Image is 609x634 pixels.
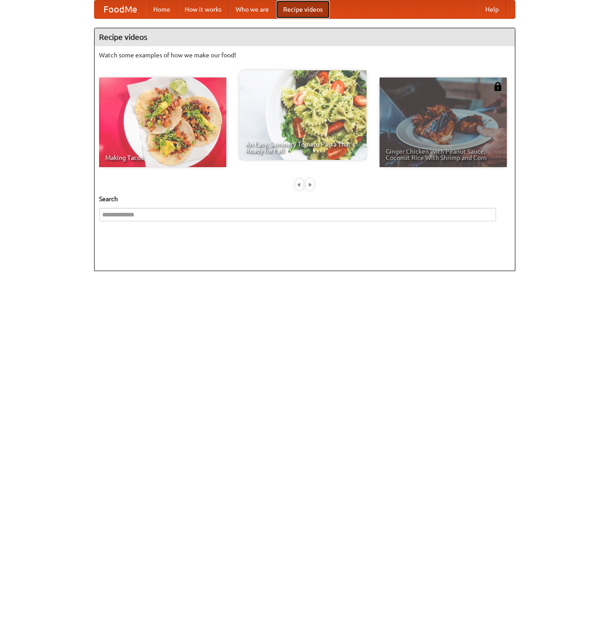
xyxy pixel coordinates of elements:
a: How it works [177,0,229,18]
a: Help [478,0,506,18]
div: » [306,179,314,190]
a: An Easy, Summery Tomato Pasta That's Ready for Fall [239,70,367,160]
a: Home [146,0,177,18]
a: Making Tacos [99,78,226,167]
span: An Easy, Summery Tomato Pasta That's Ready for Fall [246,141,360,154]
a: FoodMe [95,0,146,18]
img: 483408.png [493,82,502,91]
a: Recipe videos [276,0,330,18]
a: Who we are [229,0,276,18]
div: « [295,179,303,190]
h5: Search [99,194,510,203]
h4: Recipe videos [95,28,515,46]
span: Making Tacos [105,155,220,161]
p: Watch some examples of how we make our food! [99,51,510,60]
